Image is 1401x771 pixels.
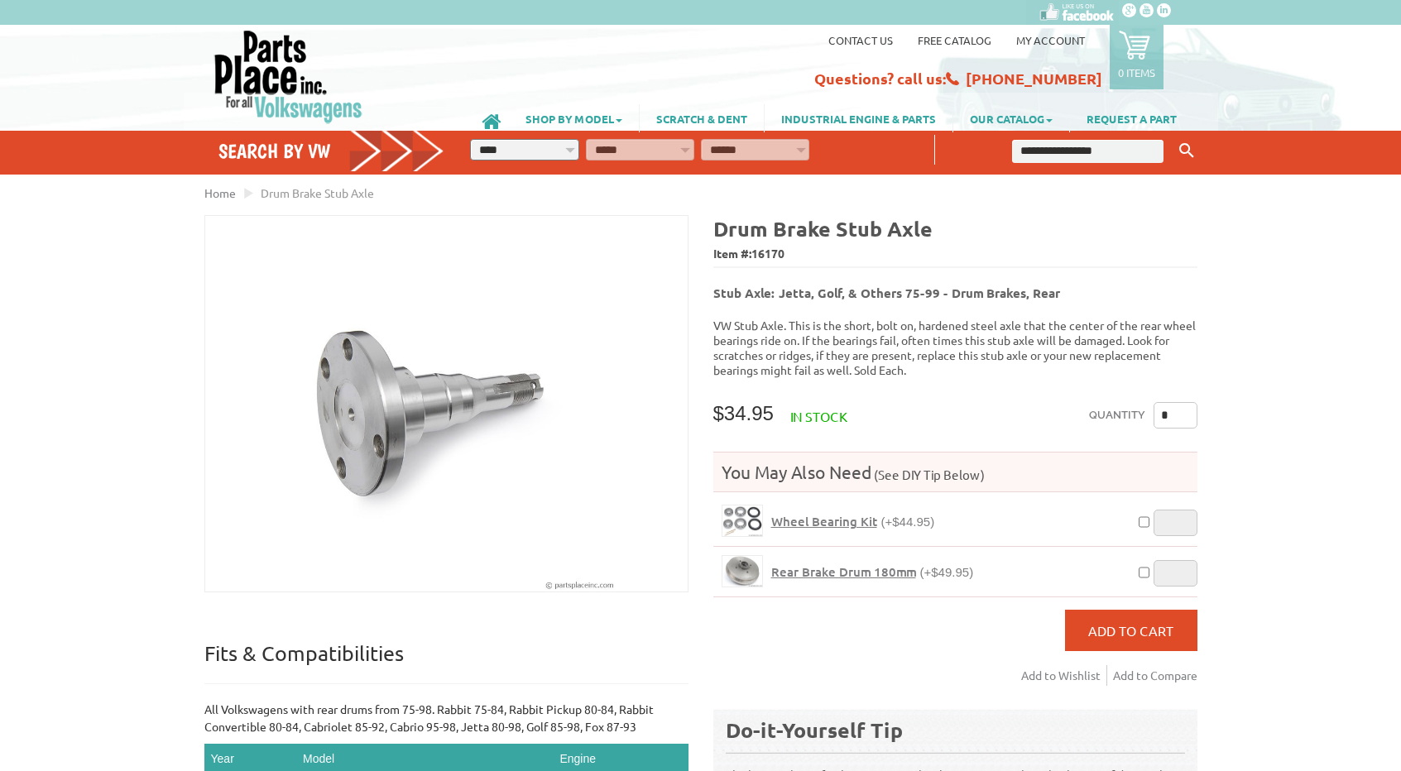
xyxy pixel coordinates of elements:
a: SCRATCH & DENT [640,104,764,132]
a: OUR CATALOG [953,104,1069,132]
b: Do-it-Yourself Tip [726,716,903,743]
span: Wheel Bearing Kit [771,513,877,529]
h4: You May Also Need [713,461,1197,483]
a: Wheel Bearing Kit(+$44.95) [771,514,935,529]
a: Rear Brake Drum 180mm(+$49.95) [771,564,974,580]
b: Stub Axle: Jetta, Golf, & Others 75-99 - Drum Brakes, Rear [713,285,1060,301]
a: REQUEST A PART [1070,104,1193,132]
span: (+$49.95) [920,565,974,579]
a: Contact us [828,33,893,47]
a: Add to Wishlist [1021,665,1107,686]
img: Rear Brake Drum 180mm [722,556,762,587]
button: Add to Cart [1065,610,1197,651]
span: Add to Cart [1088,622,1173,639]
a: My Account [1016,33,1085,47]
a: Rear Brake Drum 180mm [722,555,763,587]
span: (+$44.95) [881,515,935,529]
span: Item #: [713,242,1197,266]
b: Drum Brake Stub Axle [713,215,933,242]
a: 0 items [1110,25,1164,89]
button: Keyword Search [1174,137,1199,165]
h4: Search by VW [218,139,445,163]
p: VW Stub Axle. This is the short, bolt on, hardened steel axle that the center of the rear wheel b... [713,318,1197,377]
span: $34.95 [713,402,774,424]
a: Free Catalog [918,33,991,47]
a: SHOP BY MODEL [509,104,639,132]
span: Drum Brake Stub Axle [261,185,374,200]
span: 16170 [751,246,784,261]
span: (See DIY Tip Below) [871,467,985,482]
p: Fits & Compatibilities [204,640,689,684]
p: All Volkswagens with rear drums from 75-98. Rabbit 75-84, Rabbit Pickup 80-84, Rabbit Convertible... [204,701,689,735]
a: Add to Compare [1113,665,1197,686]
a: Home [204,185,236,200]
label: Quantity [1089,402,1145,429]
span: Rear Brake Drum 180mm [771,563,916,580]
img: Wheel Bearing Kit [722,505,762,536]
a: Wheel Bearing Kit [722,505,763,537]
span: In stock [790,408,847,424]
img: Drum Brake Stub Axle [205,216,688,591]
a: INDUSTRIAL ENGINE & PARTS [765,104,952,132]
p: 0 items [1118,65,1155,79]
img: Parts Place Inc! [213,29,364,124]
